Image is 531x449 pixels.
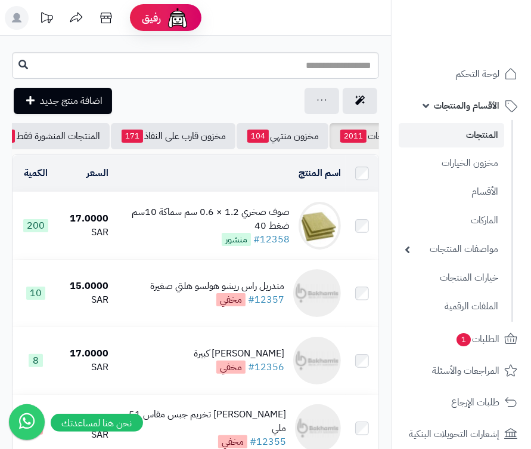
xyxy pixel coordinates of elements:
a: اسم المنتج [299,166,341,180]
div: SAR [64,428,108,442]
a: #12357 [248,293,284,307]
div: مندريل راس ريشو هولسو هلتي صغيرة [150,279,284,293]
span: 2011 [340,130,367,143]
img: مندريل راس ريشو هولسو هلتي كبيرة [293,337,341,385]
span: 104 [247,130,269,143]
a: طلبات الإرجاع [399,388,524,417]
div: SAR [64,361,108,374]
span: مخفي [216,361,246,374]
a: مواصفات المنتجات [399,236,504,262]
span: اضافة منتج جديد [40,94,103,108]
span: لوحة التحكم [455,66,499,82]
img: ai-face.png [166,6,190,30]
a: الطلبات1 [399,325,524,353]
a: مخزون منتهي104 [237,123,328,149]
a: #12356 [248,360,284,374]
div: SAR [64,293,108,307]
a: السعر [86,166,108,180]
div: 15.0000 [64,279,108,293]
span: 1 [457,333,471,346]
span: 171 [122,130,143,143]
a: الكمية [24,166,48,180]
span: رفيق [142,11,161,25]
a: الملفات الرقمية [399,294,504,319]
a: مخزون قارب على النفاذ171 [111,123,235,149]
span: المراجعات والأسئلة [432,362,499,379]
div: 17.0000 [64,212,108,226]
span: 10 [26,287,45,300]
img: logo-2.png [450,33,520,59]
span: 200 [23,219,48,232]
a: الماركات [399,208,504,233]
a: كل المنتجات2011 [330,123,421,149]
a: مخزون الخيارات [399,150,504,176]
span: 8 [29,354,43,367]
span: الطلبات [455,331,499,347]
div: 17.0000 [64,347,108,361]
a: المراجعات والأسئلة [399,356,524,385]
a: المنتجات [399,123,504,147]
a: لوحة التحكم [399,60,524,88]
a: اضافة منتج جديد [14,88,112,114]
div: [PERSON_NAME] كبيرة [194,347,284,361]
a: #12358 [253,232,290,247]
span: طلبات الإرجاع [451,394,499,411]
a: خيارات المنتجات [399,265,504,291]
span: إشعارات التحويلات البنكية [409,426,499,442]
img: صوف صخري 1.2 × 0.6 سم سماكة 10سم ضغط 40 [299,202,340,250]
img: مندريل راس ريشو هولسو هلتي صغيرة [293,269,341,317]
a: #12355 [250,435,286,449]
a: الأقسام [399,179,504,205]
span: الأقسام والمنتجات [434,97,499,114]
div: صوف صخري 1.2 × 0.6 سم سماكة 10سم ضغط 40 [118,205,290,233]
a: إشعارات التحويلات البنكية [399,420,524,448]
div: SAR [64,226,108,239]
span: منشور [222,233,251,246]
span: مخفي [216,293,246,306]
div: [PERSON_NAME] تخريم جبس مقاس 51 ملي [118,408,286,435]
span: مخفي [218,435,247,448]
a: تحديثات المنصة [32,6,61,33]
